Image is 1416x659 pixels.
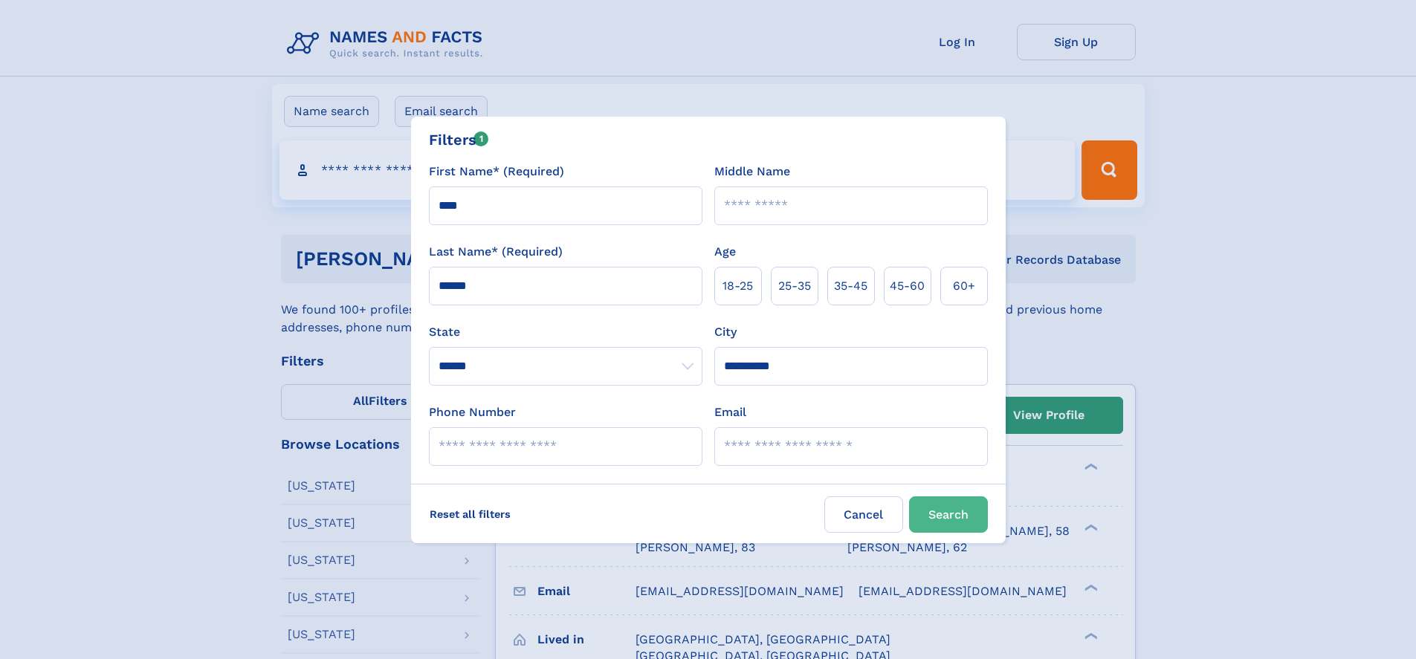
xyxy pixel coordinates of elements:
[714,163,790,181] label: Middle Name
[429,163,564,181] label: First Name* (Required)
[429,129,489,151] div: Filters
[714,323,737,341] label: City
[953,277,975,295] span: 60+
[824,496,903,533] label: Cancel
[834,277,867,295] span: 35‑45
[429,403,516,421] label: Phone Number
[420,496,520,532] label: Reset all filters
[714,403,746,421] label: Email
[778,277,811,295] span: 25‑35
[714,243,736,261] label: Age
[429,323,702,341] label: State
[429,243,563,261] label: Last Name* (Required)
[890,277,925,295] span: 45‑60
[909,496,988,533] button: Search
[722,277,753,295] span: 18‑25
